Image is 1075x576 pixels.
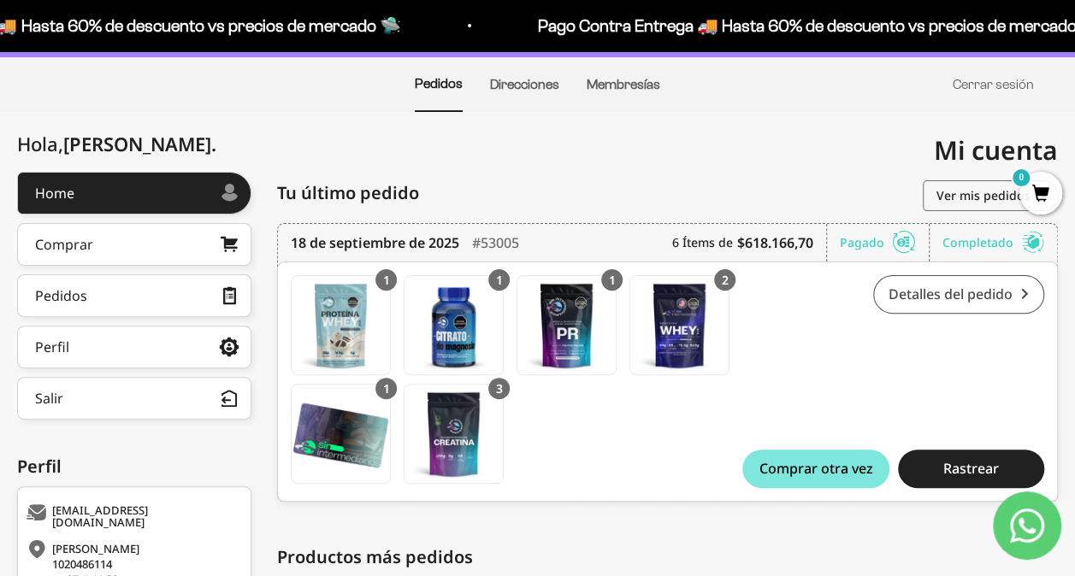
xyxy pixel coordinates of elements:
a: 0 [1019,185,1062,204]
button: Comprar otra vez [742,450,889,488]
div: #53005 [472,224,519,262]
span: Mi cuenta [934,132,1058,168]
a: Perfil [17,326,251,368]
a: Direcciones [490,77,559,91]
a: Ver mis pedidos [923,180,1058,211]
a: Proteína Whey - Vainilla / 2 libras (910g) [629,275,729,375]
div: 2 [714,269,735,291]
img: Translation missing: es.Creatina Monohidrato [405,385,503,483]
a: Pedidos [415,76,463,91]
div: Completado [942,224,1044,262]
div: [EMAIL_ADDRESS][DOMAIN_NAME] [27,504,238,528]
img: Translation missing: es.Membresía Anual [292,385,390,483]
div: 6 Ítems de [672,224,827,262]
img: Translation missing: es.Proteína Whey - Vainilla / 2 libras (910g) [630,276,729,374]
div: 3 [488,378,510,399]
img: Translation missing: es.Gomas con Citrato de Magnesio [405,276,503,374]
div: Home [35,186,74,200]
a: Membresía Anual [291,384,391,484]
div: Pagado [840,224,930,262]
a: Proteína Whey - Cookies & Cream - Cookies & Cream / 2 libras (910g) [291,275,391,375]
button: Salir [17,377,251,420]
span: Rastrear [943,461,999,475]
mark: 0 [1011,168,1031,188]
div: 1 [375,378,397,399]
div: Hola, [17,133,216,155]
div: Pedidos [35,289,87,303]
a: Detalles del pedido [873,275,1044,314]
a: Gomas con Citrato de Magnesio [404,275,504,375]
div: 1 [375,269,397,291]
div: Salir [35,391,63,405]
img: Translation missing: es.Proteína Whey - Cookies & Cream - Cookies & Cream / 2 libras (910g) [292,276,390,374]
div: 1 [488,269,510,291]
span: Tu último pedido [277,180,419,206]
a: Home [17,172,251,215]
div: Perfil [35,340,69,354]
span: . [211,131,216,156]
b: $618.166,70 [737,232,813,253]
button: Rastrear [898,450,1044,488]
div: Comprar [35,238,93,251]
a: Membresías [587,77,660,91]
div: Perfil [17,454,251,479]
time: 18 de septiembre de 2025 [291,232,459,253]
div: 1 [601,269,623,291]
a: Creatina Monohidrato [404,384,504,484]
span: [PERSON_NAME] [63,131,216,156]
a: PR - Mezcla Energizante [517,275,617,375]
span: Comprar otra vez [759,461,872,475]
a: Cerrar sesión [953,77,1034,91]
a: Comprar [17,223,251,266]
img: Translation missing: es.PR - Mezcla Energizante [517,276,616,374]
div: Productos más pedidos [277,544,1058,570]
a: Pedidos [17,274,251,317]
